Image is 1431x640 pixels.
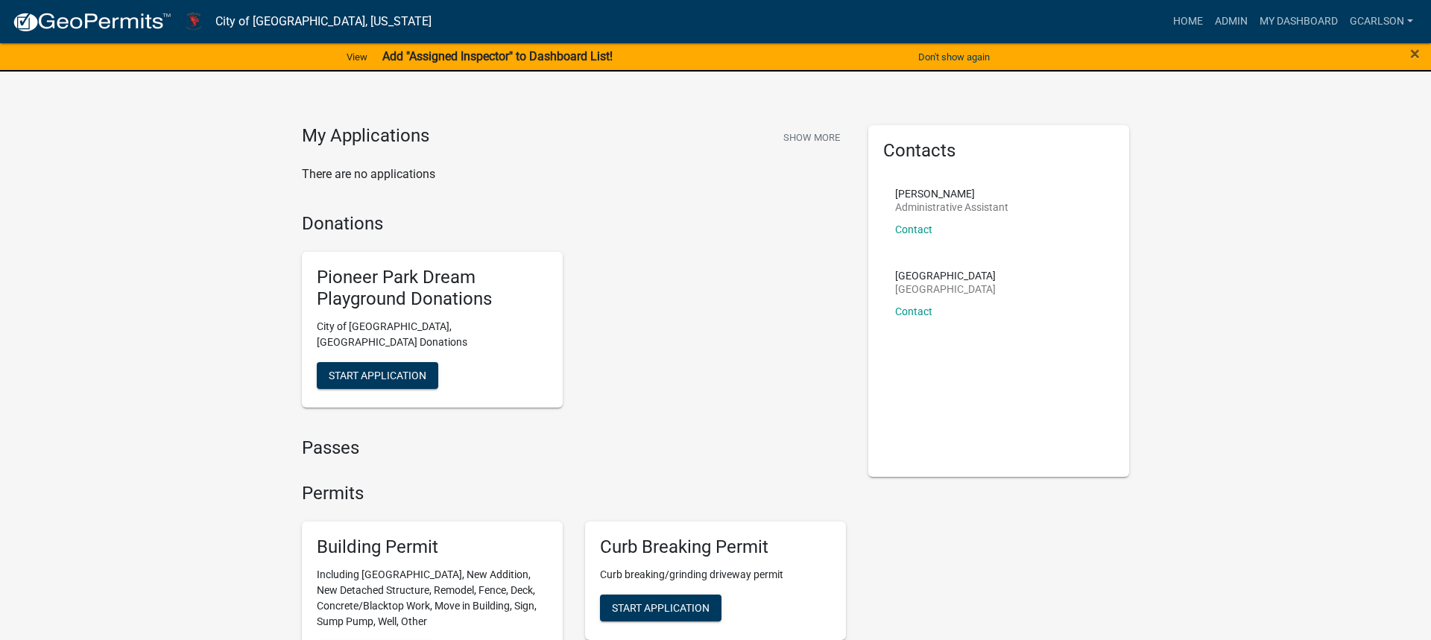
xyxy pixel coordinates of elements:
[600,595,721,621] button: Start Application
[317,267,548,310] h5: Pioneer Park Dream Playground Donations
[895,305,932,317] a: Contact
[895,284,996,294] p: [GEOGRAPHIC_DATA]
[183,11,203,31] img: City of Harlan, Iowa
[883,140,1114,162] h5: Contacts
[302,125,429,148] h4: My Applications
[329,369,426,381] span: Start Application
[600,536,831,558] h5: Curb Breaking Permit
[1410,45,1420,63] button: Close
[317,362,438,389] button: Start Application
[1209,7,1254,36] a: Admin
[1344,7,1419,36] a: gcarlson
[895,188,1008,199] p: [PERSON_NAME]
[895,270,996,281] p: [GEOGRAPHIC_DATA]
[341,45,373,69] a: View
[382,49,613,63] strong: Add "Assigned Inspector" to Dashboard List!
[777,125,846,150] button: Show More
[612,602,710,614] span: Start Application
[302,483,846,504] h4: Permits
[1167,7,1209,36] a: Home
[1410,43,1420,64] span: ×
[912,45,996,69] button: Don't show again
[317,567,548,630] p: Including [GEOGRAPHIC_DATA], New Addition, New Detached Structure, Remodel, Fence, Deck, Concrete...
[215,9,432,34] a: City of [GEOGRAPHIC_DATA], [US_STATE]
[317,536,548,558] h5: Building Permit
[302,165,846,183] p: There are no applications
[600,567,831,583] p: Curb breaking/grinding driveway permit
[895,224,932,235] a: Contact
[895,202,1008,212] p: Administrative Assistant
[302,437,846,459] h4: Passes
[1254,7,1344,36] a: My Dashboard
[302,213,846,235] h4: Donations
[317,319,548,350] p: City of [GEOGRAPHIC_DATA], [GEOGRAPHIC_DATA] Donations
